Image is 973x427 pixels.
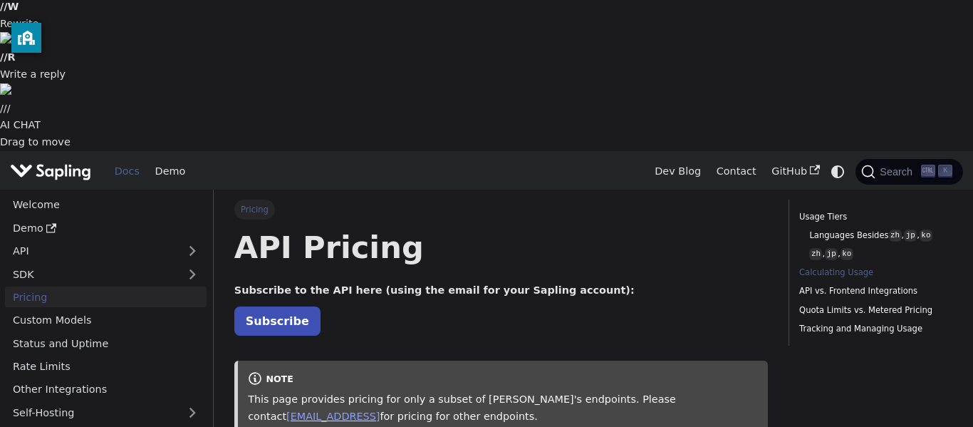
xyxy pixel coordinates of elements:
[234,228,768,267] h1: API Pricing
[5,241,178,262] a: API
[855,159,962,185] button: Search (Ctrl+K)
[248,391,757,426] p: This page provides pricing for only a subset of [PERSON_NAME]'s endpoints. Please contact for pri...
[5,402,207,423] a: Self-Hosting
[5,264,178,284] a: SDK
[107,160,147,182] a: Docs
[920,230,932,242] code: ko
[178,264,207,284] button: Expand sidebar category 'SDK'
[809,247,942,261] a: zh,jp,ko
[178,241,207,262] button: Expand sidebar category 'API'
[286,411,380,422] a: [EMAIL_ADDRESS]
[889,230,902,242] code: zh
[825,248,838,260] code: jp
[5,217,207,238] a: Demo
[828,161,848,182] button: Switch between dark and light mode (currently system mode)
[5,333,207,354] a: Status and Uptime
[234,200,275,220] span: Pricing
[799,322,947,336] a: Tracking and Managing Usage
[799,304,947,317] a: Quota Limits vs. Metered Pricing
[234,200,768,220] nav: Breadcrumbs
[938,165,952,178] kbd: K
[799,266,947,279] a: Calculating Usage
[841,248,853,260] code: ko
[5,195,207,215] a: Welcome
[799,210,947,224] a: Usage Tiers
[799,284,947,298] a: API vs. Frontend Integrations
[764,160,827,182] a: GitHub
[5,379,207,400] a: Other Integrations
[709,160,764,182] a: Contact
[10,161,96,182] a: Sapling.ai
[5,310,207,331] a: Custom Models
[248,371,757,389] div: note
[234,284,635,296] strong: Subscribe to the API here (using the email for your Sapling account):
[234,307,321,336] a: Subscribe
[147,160,193,182] a: Demo
[809,229,942,242] a: Languages Besideszh,jp,ko
[904,230,917,242] code: jp
[809,248,822,260] code: zh
[11,23,41,53] button: privacy banner
[5,287,207,307] a: Pricing
[10,161,91,182] img: Sapling.ai
[647,160,708,182] a: Dev Blog
[875,166,921,178] span: Search
[5,356,207,377] a: Rate Limits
